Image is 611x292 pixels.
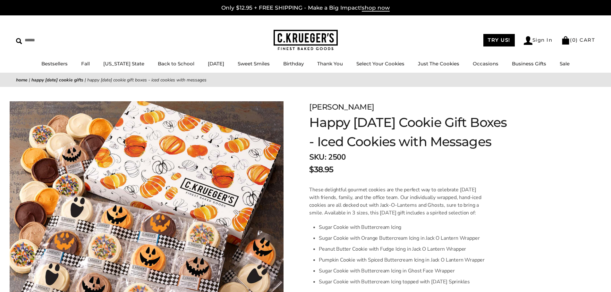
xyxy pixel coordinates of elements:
[317,61,343,67] a: Thank You
[319,244,485,254] li: Peanut Butter Cookie with Fudge Icing in Jack O Lantern Wrapper
[16,38,22,44] img: Search
[85,77,86,83] span: |
[319,254,485,265] li: Pumpkin Cookie with Spiced Buttercream Icing in Jack O Lantern Wrapper
[319,276,485,287] li: Sugar Cookie with Buttercream Icing topped with [DATE] Sprinkles
[561,37,595,43] a: (0) CART
[283,61,304,67] a: Birthday
[319,233,485,244] li: Sugar Cookie with Orange Buttercream Icing in Jack O Lantern Wrapper
[483,34,515,46] a: TRY US!
[362,4,390,12] span: shop now
[16,76,595,84] nav: breadcrumbs
[208,61,224,67] a: [DATE]
[31,77,83,83] a: Happy [DATE] Cookie Gifts
[309,152,326,162] strong: SKU:
[473,61,498,67] a: Occasions
[158,61,194,67] a: Back to School
[309,186,485,217] p: These delightful gourmet cookies are the perfect way to celebrate [DATE] with friends, family, an...
[29,77,30,83] span: |
[309,164,333,175] span: $38.95
[524,36,532,45] img: Account
[16,77,28,83] a: Home
[328,152,345,162] span: 2500
[309,113,514,151] h1: Happy [DATE] Cookie Gift Boxes - Iced Cookies with Messages
[81,61,90,67] a: Fall
[418,61,459,67] a: Just The Cookies
[238,61,270,67] a: Sweet Smiles
[221,4,390,12] a: Only $12.95 + FREE SHIPPING - Make a Big Impact!shop now
[572,37,576,43] span: 0
[41,61,68,67] a: Bestsellers
[103,61,144,67] a: [US_STATE] State
[524,36,553,45] a: Sign In
[87,77,207,83] span: Happy [DATE] Cookie Gift Boxes - Iced Cookies with Messages
[512,61,546,67] a: Business Gifts
[356,61,404,67] a: Select Your Cookies
[560,61,570,67] a: Sale
[309,101,514,113] div: [PERSON_NAME]
[16,35,92,45] input: Search
[561,36,570,45] img: Bag
[319,265,485,276] li: Sugar Cookie with Buttercream Icing in Ghost Face Wrapper
[319,222,485,233] li: Sugar Cookie with Buttercream Icing
[274,30,338,51] img: C.KRUEGER'S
